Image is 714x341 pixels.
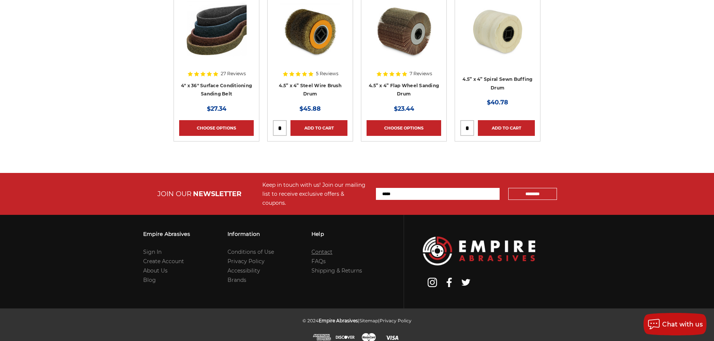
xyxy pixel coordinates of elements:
[228,258,265,265] a: Privacy Policy
[262,180,368,207] div: Keep in touch with us! Join our mailing list to receive exclusive offers & coupons.
[187,1,247,61] img: 4"x36" Surface Conditioning Sanding Belts
[423,237,535,265] img: Empire Abrasives Logo Image
[157,190,192,198] span: JOIN OUR
[290,120,347,136] a: Add to Cart
[463,76,532,91] a: 4.5” x 4” Spiral Sewn Buffing Drum
[179,1,254,72] a: 4"x36" Surface Conditioning Sanding Belts
[662,321,703,328] span: Chat with us
[179,120,254,136] a: Choose Options
[143,277,156,283] a: Blog
[228,249,274,255] a: Conditions of Use
[143,258,184,265] a: Create Account
[394,105,414,112] span: $23.44
[478,120,535,136] a: Add to Cart
[143,267,168,274] a: About Us
[302,316,412,325] p: © 2024 | |
[311,249,332,255] a: Contact
[460,1,535,72] a: 4.5 Inch Muslin Spiral Sewn Buffing Drum
[280,1,340,61] img: 4.5 inch x 4 inch Abrasive steel wire brush
[380,318,412,323] a: Privacy Policy
[228,267,260,274] a: Accessibility
[319,318,358,323] span: Empire Abrasives
[207,105,226,112] span: $27.34
[369,83,439,97] a: 4.5” x 4” Flap Wheel Sanding Drum
[279,83,341,97] a: 4.5” x 4” Steel Wire Brush Drum
[487,99,508,106] span: $40.78
[143,249,162,255] a: Sign In
[221,71,246,76] span: 27 Reviews
[311,267,362,274] a: Shipping & Returns
[374,1,434,61] img: 4.5 inch x 4 inch flap wheel sanding drum
[273,1,347,72] a: 4.5 inch x 4 inch Abrasive steel wire brush
[468,1,528,61] img: 4.5 Inch Muslin Spiral Sewn Buffing Drum
[228,226,274,242] h3: Information
[193,190,241,198] span: NEWSLETTER
[410,71,432,76] span: 7 Reviews
[228,277,246,283] a: Brands
[143,226,190,242] h3: Empire Abrasives
[311,258,326,265] a: FAQs
[359,318,378,323] a: Sitemap
[181,83,252,97] a: 4" x 36" Surface Conditioning Sanding Belt
[644,313,707,335] button: Chat with us
[311,226,362,242] h3: Help
[299,105,321,112] span: $45.88
[367,120,441,136] a: Choose Options
[367,1,441,72] a: 4.5 inch x 4 inch flap wheel sanding drum
[316,71,338,76] span: 5 Reviews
